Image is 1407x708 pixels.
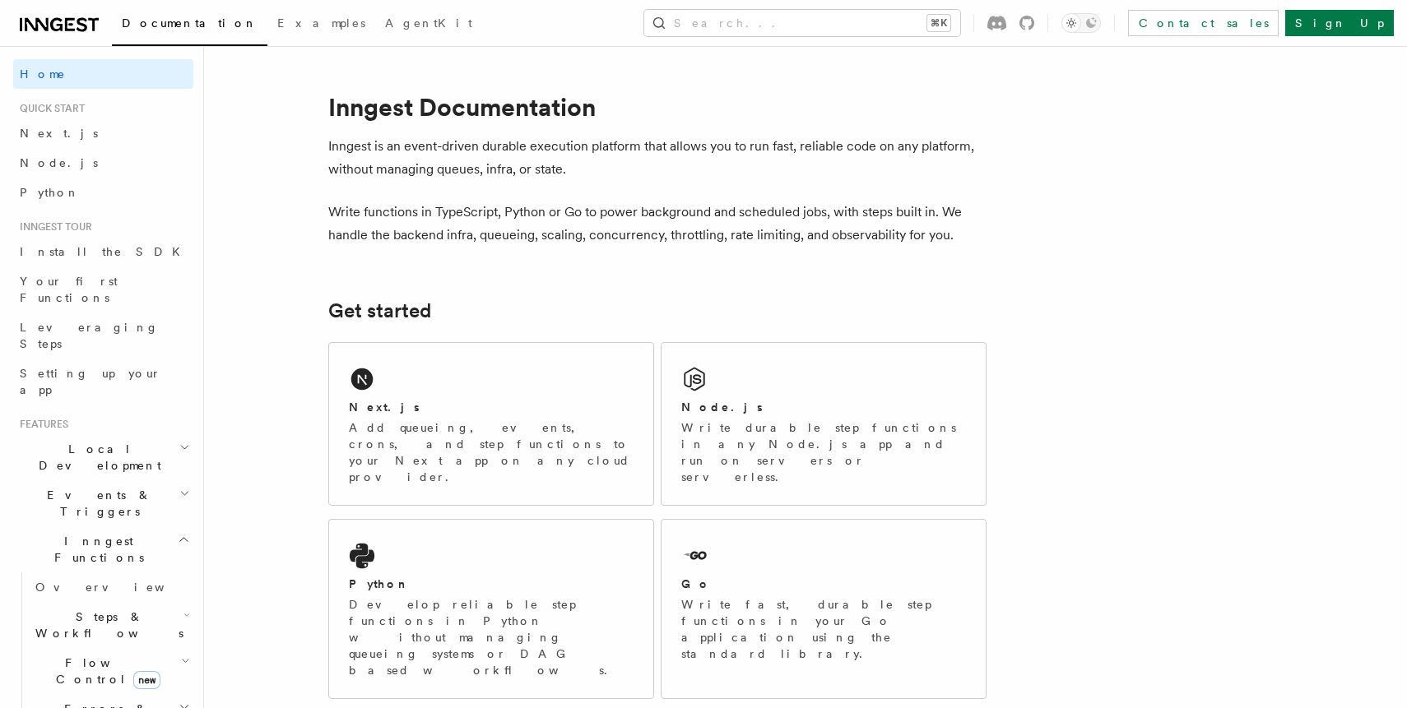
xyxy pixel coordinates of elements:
span: Steps & Workflows [29,609,183,641]
span: Documentation [122,16,258,30]
span: Your first Functions [20,275,118,304]
a: Next.js [13,118,193,148]
span: Features [13,418,68,431]
button: Toggle dark mode [1061,13,1101,33]
a: Next.jsAdd queueing, events, crons, and step functions to your Next app on any cloud provider. [328,342,654,506]
span: Next.js [20,127,98,140]
p: Write functions in TypeScript, Python or Go to power background and scheduled jobs, with steps bu... [328,201,987,247]
span: Python [20,186,80,199]
a: Sign Up [1285,10,1394,36]
span: Setting up your app [20,367,161,396]
span: Inngest Functions [13,533,178,566]
h2: Go [681,576,711,592]
a: Python [13,178,193,207]
a: Home [13,59,193,89]
a: Documentation [112,5,267,46]
a: Node.js [13,148,193,178]
h1: Inngest Documentation [328,92,987,122]
button: Flow Controlnew [29,648,193,694]
a: PythonDevelop reliable step functions in Python without managing queueing systems or DAG based wo... [328,519,654,699]
a: GoWrite fast, durable step functions in your Go application using the standard library. [661,519,987,699]
a: Get started [328,299,431,322]
span: Examples [277,16,365,30]
p: Write durable step functions in any Node.js app and run on servers or serverless. [681,419,966,485]
p: Inngest is an event-driven durable execution platform that allows you to run fast, reliable code ... [328,135,987,181]
span: AgentKit [385,16,472,30]
kbd: ⌘K [927,15,950,31]
p: Add queueing, events, crons, and step functions to your Next app on any cloud provider. [349,419,634,485]
a: Contact sales [1128,10,1279,36]
span: new [133,671,160,689]
span: Home [20,66,66,82]
span: Leveraging Steps [20,321,159,350]
span: Node.js [20,156,98,169]
a: Setting up your app [13,359,193,405]
button: Steps & Workflows [29,602,193,648]
a: Overview [29,572,193,602]
span: Quick start [13,102,85,115]
p: Develop reliable step functions in Python without managing queueing systems or DAG based workflows. [349,596,634,678]
a: AgentKit [375,5,482,44]
span: Flow Control [29,655,181,687]
span: Events & Triggers [13,487,179,520]
span: Overview [35,581,205,594]
a: Leveraging Steps [13,312,193,359]
h2: Python [349,576,410,592]
a: Node.jsWrite durable step functions in any Node.js app and run on servers or serverless. [661,342,987,506]
span: Install the SDK [20,245,190,258]
span: Inngest tour [13,220,92,234]
button: Inngest Functions [13,526,193,572]
button: Local Development [13,434,193,480]
button: Search...⌘K [644,10,960,36]
a: Examples [267,5,375,44]
a: Install the SDK [13,237,193,266]
p: Write fast, durable step functions in your Go application using the standard library. [681,596,966,662]
h2: Next.js [349,399,420,415]
span: Local Development [13,441,179,474]
a: Your first Functions [13,266,193,312]
h2: Node.js [681,399,763,415]
button: Events & Triggers [13,480,193,526]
